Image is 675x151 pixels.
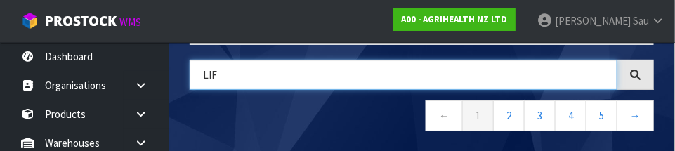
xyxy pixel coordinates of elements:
small: WMS [119,15,141,29]
input: Search organisations [190,60,617,90]
a: 2 [493,100,525,131]
a: 3 [524,100,556,131]
span: ProStock [45,12,117,30]
span: Sau [633,14,649,27]
a: ← [426,100,463,131]
a: → [617,100,654,131]
a: 5 [586,100,617,131]
a: 4 [555,100,586,131]
strong: A00 - AGRIHEALTH NZ LTD [401,13,508,25]
img: cube-alt.png [21,12,39,29]
a: A00 - AGRIHEALTH NZ LTD [393,8,516,31]
a: 1 [462,100,494,131]
nav: Page navigation [190,100,654,135]
span: [PERSON_NAME] [555,14,631,27]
